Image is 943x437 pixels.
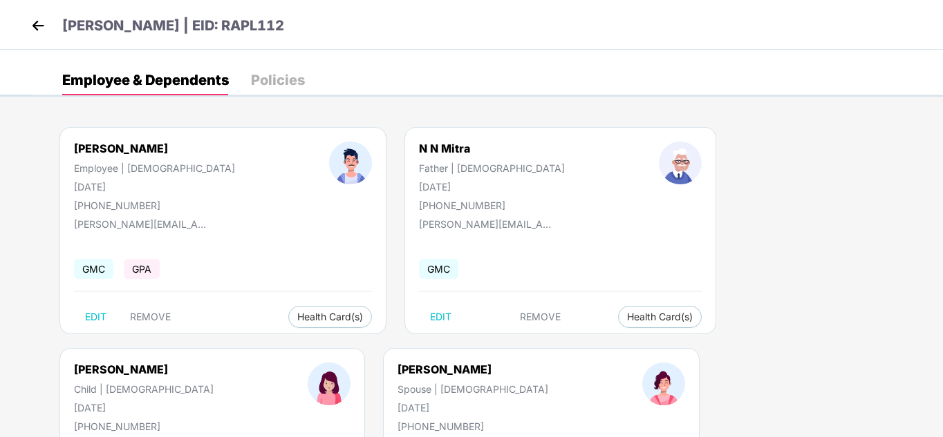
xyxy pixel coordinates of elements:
button: REMOVE [119,306,182,328]
span: GPA [124,259,160,279]
div: [PERSON_NAME] [74,142,235,155]
div: N N Mitra [419,142,565,155]
div: [PERSON_NAME] [398,362,548,376]
img: profileImage [642,362,685,405]
span: Health Card(s) [297,313,363,320]
img: back [28,15,48,36]
span: Health Card(s) [627,313,693,320]
span: GMC [419,259,458,279]
div: Father | [DEMOGRAPHIC_DATA] [419,162,565,174]
div: [DATE] [74,402,214,414]
span: EDIT [430,311,451,322]
img: profileImage [308,362,351,405]
img: profileImage [659,142,702,184]
div: Policies [251,73,305,87]
span: GMC [74,259,113,279]
button: Health Card(s) [618,306,702,328]
div: [PERSON_NAME] [74,362,214,376]
div: [PHONE_NUMBER] [398,420,548,432]
div: Child | [DEMOGRAPHIC_DATA] [74,383,214,395]
span: REMOVE [520,311,561,322]
div: [PERSON_NAME][EMAIL_ADDRESS][DOMAIN_NAME] [419,218,557,230]
button: EDIT [74,306,118,328]
div: [PHONE_NUMBER] [74,420,214,432]
span: REMOVE [130,311,171,322]
span: EDIT [85,311,106,322]
div: [DATE] [74,181,235,193]
div: [PHONE_NUMBER] [74,200,235,211]
img: profileImage [329,142,372,184]
div: Employee & Dependents [62,73,229,87]
div: [DATE] [419,181,565,193]
button: Health Card(s) [288,306,372,328]
button: REMOVE [509,306,572,328]
p: [PERSON_NAME] | EID: RAPL112 [62,15,284,37]
div: [PHONE_NUMBER] [419,200,565,211]
div: [DATE] [398,402,548,414]
div: Employee | [DEMOGRAPHIC_DATA] [74,162,235,174]
button: EDIT [419,306,463,328]
div: [PERSON_NAME][EMAIL_ADDRESS][DOMAIN_NAME] [74,218,212,230]
div: Spouse | [DEMOGRAPHIC_DATA] [398,383,548,395]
